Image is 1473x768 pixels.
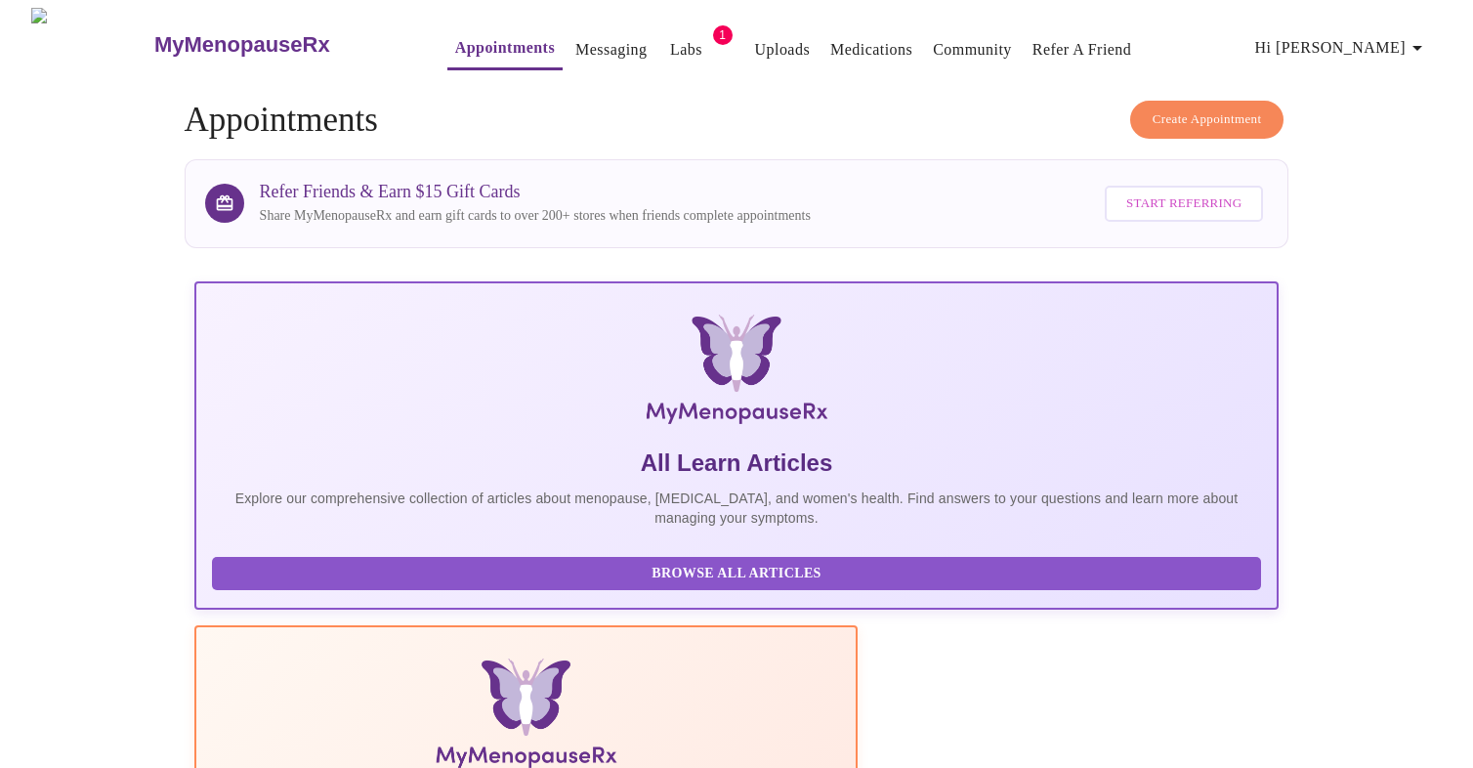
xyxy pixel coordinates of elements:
a: Appointments [455,34,555,62]
span: 1 [713,25,733,45]
span: Start Referring [1126,192,1242,215]
a: Labs [670,36,702,64]
a: Start Referring [1100,176,1268,232]
h3: MyMenopauseRx [154,32,330,58]
button: Uploads [747,30,819,69]
a: Messaging [575,36,647,64]
span: Create Appointment [1153,108,1262,131]
button: Hi [PERSON_NAME] [1247,28,1437,67]
button: Browse All Articles [212,557,1262,591]
a: Community [933,36,1012,64]
h3: Refer Friends & Earn $15 Gift Cards [260,182,811,202]
button: Labs [655,30,718,69]
span: Browse All Articles [231,562,1242,586]
button: Medications [822,30,920,69]
button: Start Referring [1105,186,1263,222]
h5: All Learn Articles [212,448,1262,479]
a: Uploads [755,36,811,64]
p: Explore our comprehensive collection of articles about menopause, [MEDICAL_DATA], and women's hea... [212,489,1262,528]
button: Appointments [447,28,563,70]
p: Share MyMenopauseRx and earn gift cards to over 200+ stores when friends complete appointments [260,206,811,226]
h4: Appointments [185,101,1289,140]
span: Hi [PERSON_NAME] [1255,34,1429,62]
button: Community [925,30,1020,69]
a: Browse All Articles [212,564,1267,580]
img: MyMenopauseRx Logo [31,8,151,81]
button: Refer a Friend [1025,30,1140,69]
button: Messaging [568,30,654,69]
img: MyMenopauseRx Logo [374,315,1098,432]
a: Medications [830,36,912,64]
a: Refer a Friend [1032,36,1132,64]
a: MyMenopauseRx [151,11,407,79]
button: Create Appointment [1130,101,1284,139]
